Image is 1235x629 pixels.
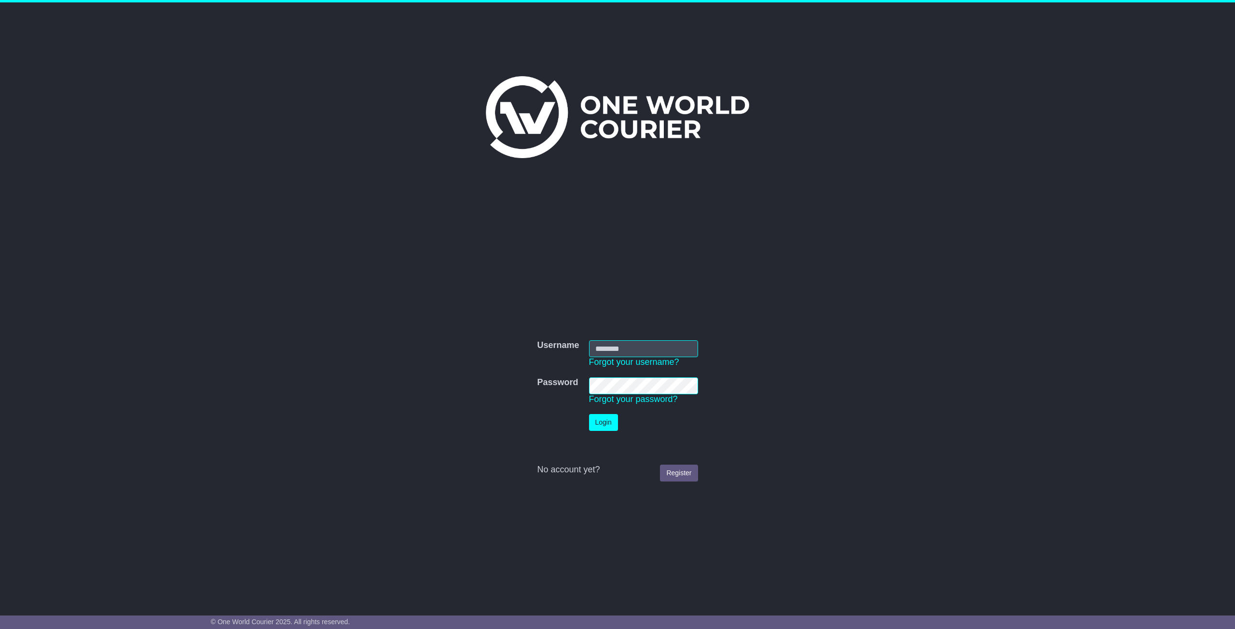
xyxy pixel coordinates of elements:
[589,414,618,431] button: Login
[589,357,679,367] a: Forgot your username?
[660,465,698,482] a: Register
[211,618,350,626] span: © One World Courier 2025. All rights reserved.
[537,340,579,351] label: Username
[486,76,749,158] img: One World
[537,377,578,388] label: Password
[589,394,678,404] a: Forgot your password?
[537,465,698,475] div: No account yet?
